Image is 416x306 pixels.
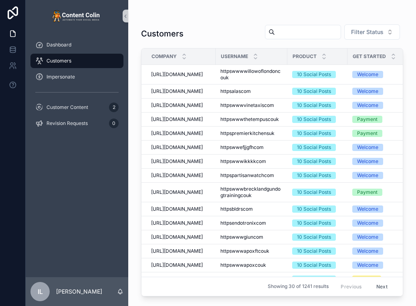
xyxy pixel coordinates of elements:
[297,205,331,213] div: 10 Social Posts
[220,116,279,123] span: httpswwwthetempuscouk
[220,206,253,212] span: httpsbldrscom
[297,130,331,137] div: 10 Social Posts
[46,42,71,48] span: Dashboard
[357,116,378,123] div: Payment
[357,276,376,283] div: Connect
[26,32,128,141] div: scrollable content
[357,88,378,95] div: Welcome
[220,220,266,226] span: httpsendotronixcom
[353,53,386,60] span: Get Started
[46,104,88,111] span: Customer Content
[221,53,248,60] span: Username
[297,219,331,227] div: 10 Social Posts
[297,189,331,196] div: 10 Social Posts
[357,102,378,109] div: Welcome
[297,276,331,283] div: 10 Social Posts
[30,70,123,84] a: Impersonate
[297,262,331,269] div: 10 Social Posts
[344,24,400,40] button: Select Button
[56,288,102,296] p: [PERSON_NAME]
[220,68,283,81] span: httpswwwwillowoflondoncouk
[151,206,203,212] span: [URL][DOMAIN_NAME]
[297,234,331,241] div: 10 Social Posts
[268,284,329,290] span: Showing 30 of 1241 results
[357,172,378,179] div: Welcome
[357,189,378,196] div: Payment
[30,54,123,68] a: Customers
[297,158,331,165] div: 10 Social Posts
[293,53,317,60] span: Product
[357,248,378,255] div: Welcome
[46,120,88,127] span: Revision Requests
[151,116,203,123] span: [URL][DOMAIN_NAME]
[151,262,203,268] span: [URL][DOMAIN_NAME]
[151,144,203,151] span: [URL][DOMAIN_NAME]
[220,102,274,109] span: httpswwwvinetaxiscom
[220,130,275,137] span: httpspremierkitchensuk
[357,262,378,269] div: Welcome
[151,172,203,179] span: [URL][DOMAIN_NAME]
[46,58,71,64] span: Customers
[351,28,384,36] span: Filter Status
[151,102,203,109] span: [URL][DOMAIN_NAME]
[297,248,331,255] div: 10 Social Posts
[141,28,184,39] h1: Customers
[151,234,203,240] span: [URL][DOMAIN_NAME]
[297,71,331,78] div: 10 Social Posts
[151,130,203,137] span: [URL][DOMAIN_NAME]
[297,102,331,109] div: 10 Social Posts
[220,262,266,268] span: httpswwwapoxcouk
[297,116,331,123] div: 10 Social Posts
[220,144,264,151] span: httpswwefjjgfhcom
[220,158,266,165] span: httpswwwikkkkcom
[220,248,269,254] span: httpswwwapoxftcouk
[297,144,331,151] div: 10 Social Posts
[220,172,274,179] span: httpspartisanwatchcom
[46,74,75,80] span: Impersonate
[220,88,251,95] span: httpsalascom
[151,88,203,95] span: [URL][DOMAIN_NAME]
[52,10,102,22] img: App logo
[357,234,378,241] div: Welcome
[30,38,123,52] a: Dashboard
[151,248,203,254] span: [URL][DOMAIN_NAME]
[151,158,203,165] span: [URL][DOMAIN_NAME]
[30,100,123,115] a: Customer Content2
[371,280,393,293] button: Next
[357,158,378,165] div: Welcome
[151,53,177,60] span: Company
[297,88,331,95] div: 10 Social Posts
[38,287,43,296] span: IL
[151,189,203,195] span: [URL][DOMAIN_NAME]
[357,219,378,227] div: Welcome
[357,130,378,137] div: Payment
[220,186,283,199] span: httpswwwbrecklandgundogtrainingcouk
[357,205,378,213] div: Welcome
[220,234,263,240] span: httpswwwgiuncom
[109,103,119,112] div: 2
[151,71,203,78] span: [URL][DOMAIN_NAME]
[357,71,378,78] div: Welcome
[151,276,186,282] span: T&K Aesthetics
[109,119,119,128] div: 0
[30,116,123,131] a: Revision Requests0
[220,276,248,282] span: tkaesthetics
[151,220,203,226] span: [URL][DOMAIN_NAME]
[297,172,331,179] div: 10 Social Posts
[357,144,378,151] div: Welcome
